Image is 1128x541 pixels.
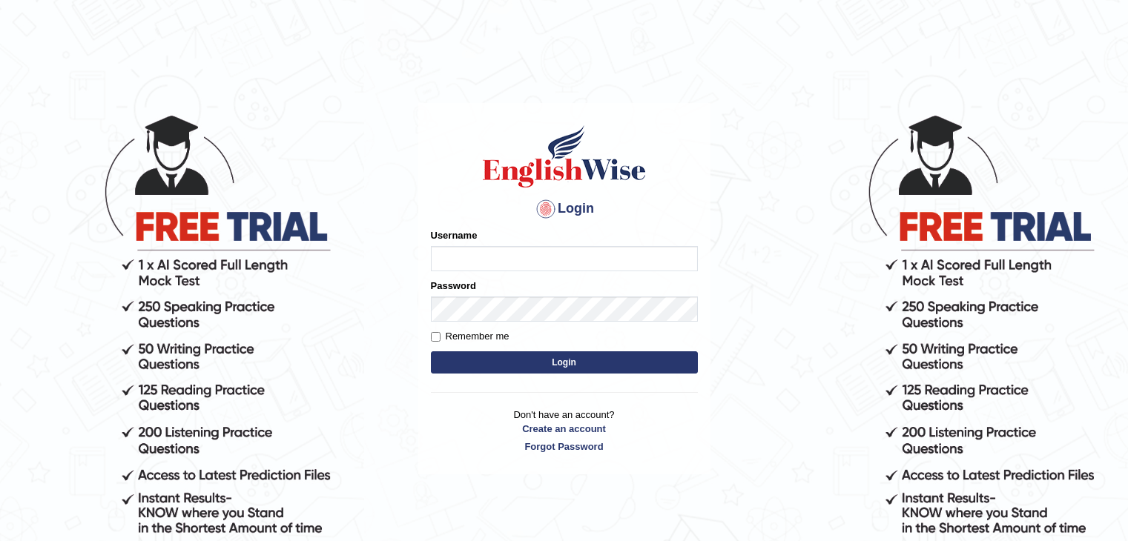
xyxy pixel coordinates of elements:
button: Login [431,351,698,374]
a: Create an account [431,422,698,436]
p: Don't have an account? [431,408,698,454]
label: Remember me [431,329,509,344]
label: Username [431,228,478,242]
img: Logo of English Wise sign in for intelligent practice with AI [480,123,649,190]
label: Password [431,279,476,293]
a: Forgot Password [431,439,698,454]
h4: Login [431,197,698,221]
input: Remember me [431,332,441,342]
